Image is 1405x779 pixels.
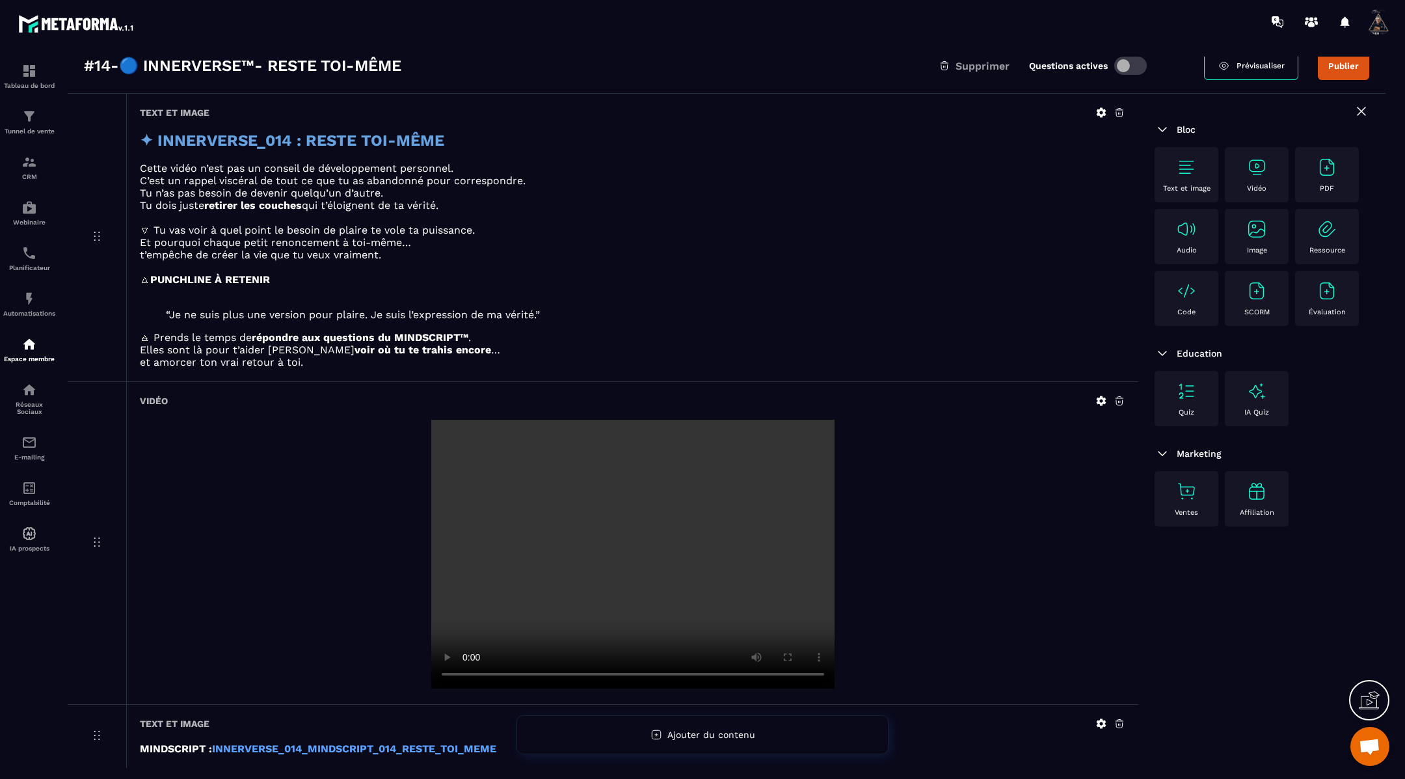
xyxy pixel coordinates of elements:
span: Marketing [1177,448,1222,459]
img: automations [21,526,37,541]
a: schedulerschedulerPlanificateur [3,236,55,281]
p: Vidéo [1247,184,1266,193]
img: email [21,435,37,450]
blockquote: “Je ne suis plus une version pour plaire. Je suis l’expression de ma vérité.” [166,308,1099,321]
p: Webinaire [3,219,55,226]
label: Questions actives [1029,61,1108,71]
strong: MINDSCRIPT : [140,743,212,755]
p: C’est un rappel viscéral de tout ce que tu as abandonné pour correspondre. [140,174,1125,187]
p: Automatisations [3,310,55,317]
p: Ventes [1175,508,1198,517]
img: text-image no-wra [1176,481,1197,502]
img: text-image no-wra [1317,219,1337,239]
img: text-image no-wra [1176,381,1197,402]
p: Affiliation [1240,508,1274,517]
a: formationformationTunnel de vente [3,99,55,144]
img: formation [21,63,37,79]
img: text-image no-wra [1176,157,1197,178]
h6: Vidéo [140,396,168,406]
p: CRM [3,173,55,180]
p: Tu n’as pas besoin de devenir quelqu’un d’autre. [140,187,1125,199]
p: Planificateur [3,264,55,271]
a: automationsautomationsEspace membre [3,327,55,372]
h6: Text et image [140,718,209,729]
img: social-network [21,382,37,398]
img: text-image no-wra [1246,219,1267,239]
img: text-image no-wra [1317,280,1337,301]
img: accountant [21,480,37,496]
p: Elles sont là pour t’aider [PERSON_NAME] … [140,344,1125,356]
img: text-image [1246,481,1267,502]
img: automations [21,200,37,215]
p: Et pourquoi chaque petit renoncement à toi-même… [140,236,1125,249]
p: et amorcer ton vrai retour à toi. [140,356,1125,368]
p: t’empêche de créer la vie que tu veux vraiment. [140,249,1125,261]
strong: PUNCHLINE À RETENIR [150,273,270,286]
h6: Text et image [140,107,209,118]
img: text-image no-wra [1246,280,1267,301]
p: Cette vidéo n’est pas un conseil de développement personnel. [140,162,1125,174]
h3: #14-🔵 INNERVERSE™- RESTE TOI-MÊME [84,55,401,76]
strong: voir où tu te trahis encore [355,344,491,356]
p: Espace membre [3,355,55,362]
img: text-image [1246,381,1267,402]
img: automations [21,291,37,307]
img: formation [21,154,37,170]
img: text-image no-wra [1317,157,1337,178]
p: Tableau de bord [3,82,55,89]
img: arrow-down [1155,346,1170,361]
img: text-image no-wra [1176,219,1197,239]
p: PDF [1320,184,1334,193]
a: emailemailE-mailing [3,425,55,471]
p: Évaluation [1309,308,1346,316]
p: Comptabilité [3,499,55,506]
a: formationformationTableau de bord [3,53,55,99]
p: Ressource [1309,246,1345,254]
img: arrow-down [1155,446,1170,461]
a: INNERVERSE_014_MINDSCRIPT_014_RESTE_TOI_MEME [212,743,496,755]
p: Audio [1177,246,1197,254]
a: formationformationCRM [3,144,55,190]
p: Text et image [1163,184,1211,193]
img: logo [18,12,135,35]
img: formation [21,109,37,124]
p: Tu dois juste qui t’éloignent de ta vérité. [140,199,1125,212]
span: Supprimer [956,60,1010,72]
p: SCORM [1244,308,1270,316]
a: automationsautomationsWebinaire [3,190,55,236]
a: Ouvrir le chat [1350,727,1389,766]
strong: retirer les couches [204,199,302,212]
img: arrow-down [1155,122,1170,137]
p: 🜁 Prends le temps de . [140,331,1125,344]
img: scheduler [21,245,37,261]
img: automations [21,336,37,352]
a: social-networksocial-networkRéseaux Sociaux [3,372,55,425]
button: Publier [1318,52,1369,80]
p: Code [1177,308,1196,316]
span: Ajouter du contenu [667,730,755,740]
strong: ✦ INNERVERSE_014 : RESTE TOI-MÊME [140,131,444,150]
p: Image [1247,246,1267,254]
span: Prévisualiser [1237,61,1285,70]
img: text-image no-wra [1246,157,1267,178]
p: Quiz [1179,408,1194,417]
a: automationsautomationsAutomatisations [3,281,55,327]
p: E-mailing [3,454,55,461]
a: Prévisualiser [1204,51,1298,80]
strong: répondre aux questions du MINDSCRIPT™ [252,331,468,344]
a: accountantaccountantComptabilité [3,471,55,516]
span: Education [1177,348,1222,359]
p: 🜂 [140,273,1125,286]
p: IA Quiz [1244,408,1269,417]
img: text-image no-wra [1176,280,1197,301]
p: 🜄 Tu vas voir à quel point le besoin de plaire te vole ta puissance. [140,224,1125,236]
span: Bloc [1177,124,1196,135]
p: Réseaux Sociaux [3,401,55,415]
p: IA prospects [3,545,55,552]
p: Tunnel de vente [3,128,55,135]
